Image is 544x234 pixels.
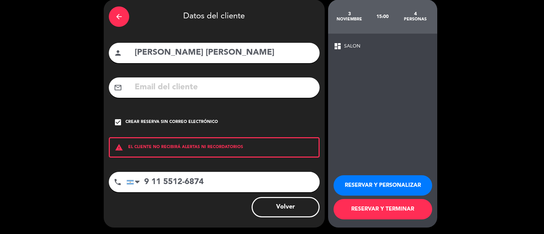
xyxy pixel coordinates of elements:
[134,46,314,60] input: Nombre del cliente
[114,84,122,92] i: mail_outline
[334,42,342,50] span: dashboard
[115,13,123,21] i: arrow_back
[399,11,432,17] div: 4
[252,197,320,217] button: Volver
[344,42,360,50] span: SALON
[333,17,366,22] div: noviembre
[125,119,218,126] div: Crear reserva sin correo electrónico
[126,172,320,192] input: Número de teléfono...
[333,11,366,17] div: 3
[334,175,432,196] button: RESERVAR Y PERSONALIZAR
[366,5,399,29] div: 15:00
[114,49,122,57] i: person
[114,118,122,126] i: check_box
[399,17,432,22] div: personas
[134,80,314,94] input: Email del cliente
[110,143,128,151] i: warning
[109,5,320,29] div: Datos del cliente
[127,172,142,192] div: Argentina: +54
[109,137,320,158] div: EL CLIENTE NO RECIBIRÁ ALERTAS NI RECORDATORIOS
[114,178,122,186] i: phone
[334,199,432,219] button: RESERVAR Y TERMINAR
